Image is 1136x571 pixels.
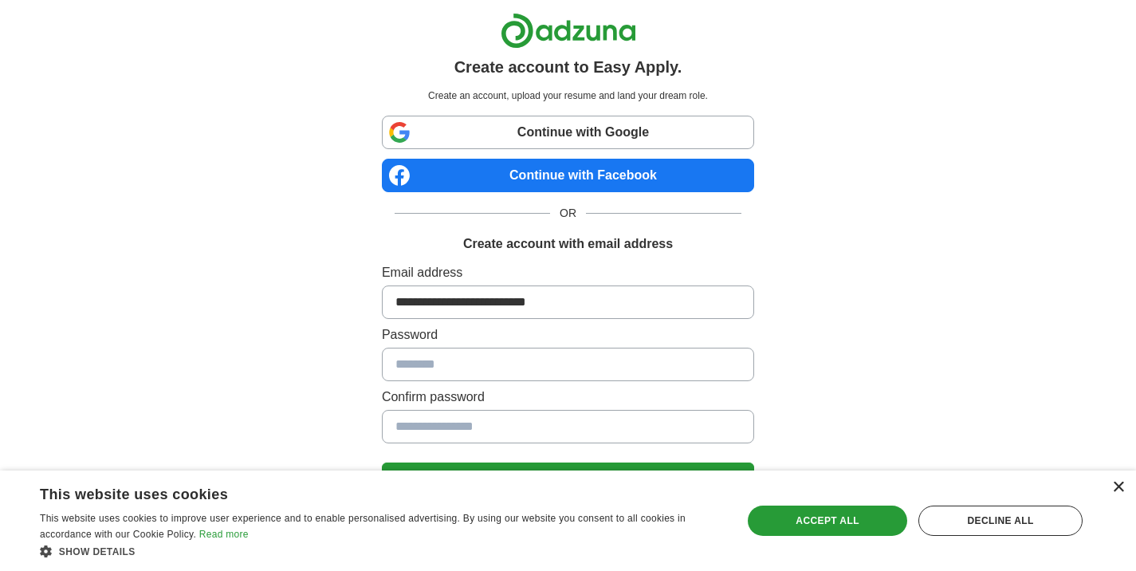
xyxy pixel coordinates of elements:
label: Password [382,325,754,345]
h1: Create account with email address [463,234,673,254]
div: Decline all [918,506,1083,536]
label: Email address [382,263,754,282]
img: Adzuna logo [501,13,636,49]
a: Read more, opens a new window [199,529,249,540]
div: This website uses cookies [40,480,682,504]
span: Show details [59,546,136,557]
div: Show details [40,543,721,559]
button: Create Account [382,463,754,496]
span: OR [550,205,586,222]
label: Confirm password [382,388,754,407]
a: Continue with Google [382,116,754,149]
p: Create an account, upload your resume and land your dream role. [385,89,751,103]
div: Close [1112,482,1124,494]
div: Accept all [748,506,907,536]
a: Continue with Facebook [382,159,754,192]
span: This website uses cookies to improve user experience and to enable personalised advertising. By u... [40,513,686,540]
h1: Create account to Easy Apply. [454,55,682,79]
